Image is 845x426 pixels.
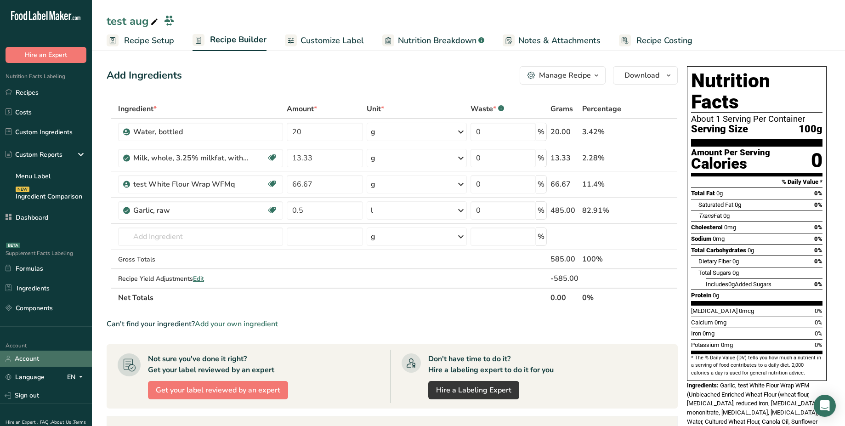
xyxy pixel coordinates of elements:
[582,153,634,164] div: 2.28%
[382,30,484,51] a: Nutrition Breakdown
[107,318,678,329] div: Can't find your ingredient?
[124,34,174,47] span: Recipe Setup
[371,179,375,190] div: g
[193,29,267,51] a: Recipe Builder
[107,68,182,83] div: Add Ingredients
[721,341,733,348] span: 0mg
[732,269,739,276] span: 0g
[6,419,38,426] a: Hire an Expert .
[6,369,45,385] a: Language
[118,227,283,246] input: Add Ingredient
[367,103,384,114] span: Unit
[133,126,248,137] div: Water, bottled
[691,176,822,187] section: % Daily Value *
[582,179,634,190] div: 11.4%
[301,34,364,47] span: Customize Label
[691,341,720,348] span: Potassium
[582,126,634,137] div: 3.42%
[636,34,692,47] span: Recipe Costing
[6,47,86,63] button: Hire an Expert
[811,148,822,173] div: 0
[814,190,822,197] span: 0%
[698,258,731,265] span: Dietary Fiber
[691,292,711,299] span: Protein
[428,353,554,375] div: Don't have time to do it? Hire a labeling expert to do it for you
[582,103,621,114] span: Percentage
[691,235,711,242] span: Sodium
[713,292,719,299] span: 0g
[815,319,822,326] span: 0%
[691,307,737,314] span: [MEDICAL_DATA]
[118,255,283,264] div: Gross Totals
[107,30,174,51] a: Recipe Setup
[698,212,714,219] i: Trans
[539,70,591,81] div: Manage Recipe
[6,243,20,248] div: BETA
[580,288,636,307] th: 0%
[550,103,573,114] span: Grams
[687,382,719,389] span: Ingredients:
[67,372,86,383] div: EN
[703,330,715,337] span: 0mg
[210,34,267,46] span: Recipe Builder
[582,205,634,216] div: 82.91%
[799,124,822,135] span: 100g
[133,153,248,164] div: Milk, whole, 3.25% milkfat, without added vitamin A and [MEDICAL_DATA]
[613,66,678,85] button: Download
[748,247,754,254] span: 0g
[195,318,278,329] span: Add your own ingredient
[706,281,771,288] span: Includes Added Sugars
[691,114,822,124] div: About 1 Serving Per Container
[133,205,248,216] div: Garlic, raw
[133,179,248,190] div: test White Flour Wrap WFMq
[371,126,375,137] div: g
[40,419,51,426] a: FAQ .
[471,103,504,114] div: Waste
[815,307,822,314] span: 0%
[16,187,29,192] div: NEW
[619,30,692,51] a: Recipe Costing
[691,247,746,254] span: Total Carbohydrates
[698,212,722,219] span: Fat
[371,153,375,164] div: g
[814,235,822,242] span: 0%
[715,319,726,326] span: 0mg
[148,381,288,399] button: Get your label reviewed by an expert
[691,70,822,113] h1: Nutrition Facts
[691,330,701,337] span: Iron
[156,385,280,396] span: Get your label reviewed by an expert
[732,258,739,265] span: 0g
[193,274,204,283] span: Edit
[428,381,519,399] a: Hire a Labeling Expert
[550,205,578,216] div: 485.00
[735,201,741,208] span: 0g
[713,235,725,242] span: 0mg
[814,258,822,265] span: 0%
[814,281,822,288] span: 0%
[724,224,736,231] span: 0mg
[691,148,770,157] div: Amount Per Serving
[624,70,659,81] span: Download
[815,330,822,337] span: 0%
[520,66,606,85] button: Manage Recipe
[814,395,836,417] div: Open Intercom Messenger
[6,150,62,159] div: Custom Reports
[691,354,822,377] section: * The % Daily Value (DV) tells you how much a nutrient in a serving of food contributes to a dail...
[691,124,748,135] span: Serving Size
[116,288,549,307] th: Net Totals
[691,319,713,326] span: Calcium
[148,353,274,375] div: Not sure you've done it right? Get your label reviewed by an expert
[549,288,580,307] th: 0.00
[691,190,715,197] span: Total Fat
[550,153,578,164] div: 13.33
[716,190,723,197] span: 0g
[728,281,735,288] span: 0g
[814,247,822,254] span: 0%
[550,273,578,284] div: -585.00
[691,157,770,170] div: Calories
[107,13,160,29] div: test aug
[814,201,822,208] span: 0%
[371,231,375,242] div: g
[287,103,317,114] span: Amount
[550,179,578,190] div: 66.67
